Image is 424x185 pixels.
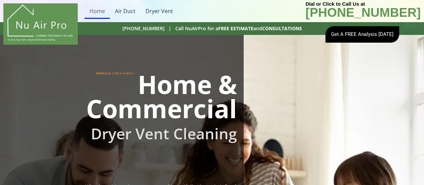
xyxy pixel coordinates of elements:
[305,12,421,18] a: [PHONE_NUMBER]
[140,3,178,19] a: Dryer Vent
[305,5,421,19] b: [PHONE_NUMBER]
[305,1,365,7] b: DIal or Click to Call Us at
[218,25,253,32] b: FREE ESTIMATE
[96,72,215,75] h1: EMBRACE LIFE'S PURITY...
[325,26,399,43] a: Get A FREE Analysis [DATE]
[84,3,110,19] a: Home
[262,25,302,32] b: CONSULTATIONS
[24,26,400,32] h2: [PHONE_NUMBER] | Call NuAIrPro for a and
[331,32,393,37] span: Get A FREE Analysis [DATE]
[110,3,140,19] a: Air Duct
